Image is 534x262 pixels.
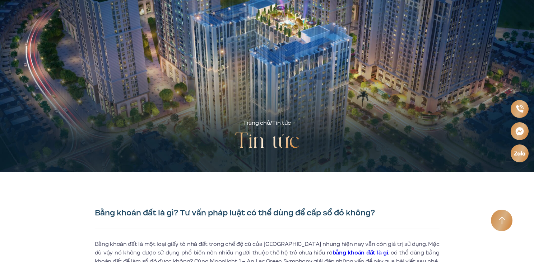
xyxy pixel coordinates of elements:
img: Messenger icon [515,126,524,135]
span: Tin tức [272,119,291,127]
img: Phone icon [516,105,524,113]
a: bằng khoán đất là gì [333,249,388,257]
h2: Tin tức [235,128,299,156]
a: Trang chủ [243,119,270,127]
h1: Bằng khoán đất là gì? Tư vấn pháp luật có thể dùng để cấp sổ đỏ không? [95,208,440,218]
div: / [243,119,291,128]
img: Arrow icon [499,216,505,225]
img: Zalo icon [514,151,526,156]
